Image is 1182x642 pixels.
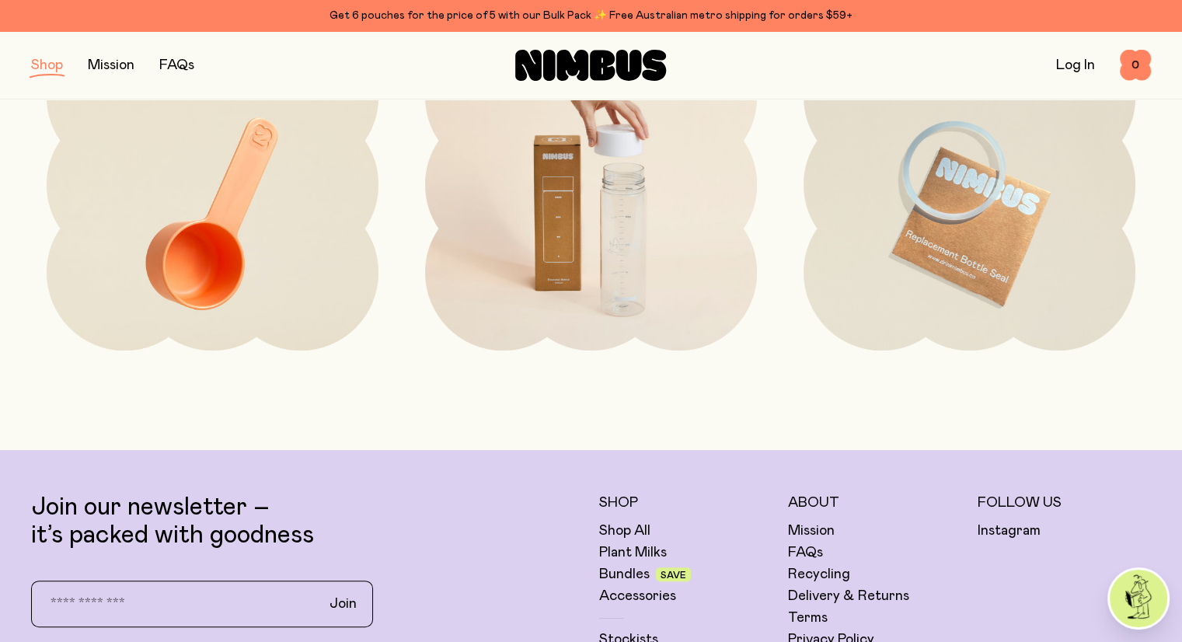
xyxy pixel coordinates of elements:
[329,595,357,613] span: Join
[31,6,1151,25] div: Get 6 pouches for the price of 5 with our Bulk Pack ✨ Free Australian metro shipping for orders $59+
[788,522,835,540] a: Mission
[788,543,823,562] a: FAQs
[788,565,850,584] a: Recycling
[599,494,773,512] h5: Shop
[425,19,757,351] a: Bottle$29
[1056,58,1095,72] a: Log In
[1120,50,1151,81] button: 0
[788,609,828,627] a: Terms
[599,543,667,562] a: Plant Milks
[1110,570,1167,627] img: agent
[978,522,1041,540] a: Instagram
[599,522,650,540] a: Shop All
[599,565,650,584] a: Bundles
[159,58,194,72] a: FAQs
[599,587,676,605] a: Accessories
[88,58,134,72] a: Mission
[804,19,1135,351] a: Replacement Seal$2.90
[788,494,962,512] h5: About
[31,494,584,550] p: Join our newsletter – it’s packed with goodness
[788,587,909,605] a: Delivery & Returns
[661,570,686,580] span: Save
[47,19,378,351] a: Scoop$9
[978,494,1152,512] h5: Follow Us
[317,588,369,620] button: Join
